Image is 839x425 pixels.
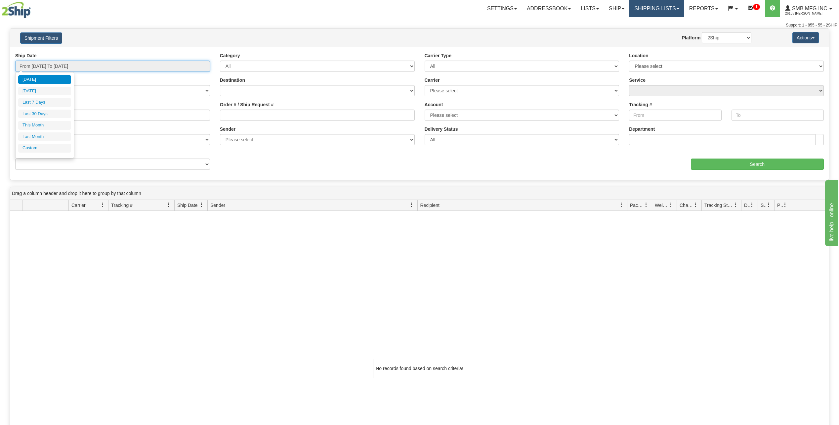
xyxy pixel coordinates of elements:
[655,202,669,209] span: Weight
[18,98,71,107] li: Last 7 Days
[680,202,693,209] span: Charge
[730,199,741,211] a: Tracking Status filter column settings
[177,202,197,209] span: Ship Date
[691,159,824,170] input: Search
[824,179,838,246] iframe: chat widget
[163,199,174,211] a: Tracking # filter column settings
[373,359,466,378] div: No records found based on search criteria!
[10,187,829,200] div: grid grouping header
[785,10,835,17] span: 2613 / [PERSON_NAME]
[630,202,644,209] span: Packages
[780,0,837,17] a: SMB MFG INC. 2613 / [PERSON_NAME]
[220,126,235,132] label: Sender
[71,202,86,209] span: Carrier
[641,199,652,211] a: Packages filter column settings
[779,199,791,211] a: Pickup Status filter column settings
[15,52,37,59] label: Ship Date
[604,0,629,17] a: Ship
[425,77,440,83] label: Carrier
[704,202,733,209] span: Tracking Status
[665,199,677,211] a: Weight filter column settings
[761,202,766,209] span: Shipment Issues
[18,87,71,96] li: [DATE]
[111,202,133,209] span: Tracking #
[629,101,652,108] label: Tracking #
[196,199,207,211] a: Ship Date filter column settings
[763,199,774,211] a: Shipment Issues filter column settings
[522,0,576,17] a: Addressbook
[18,110,71,118] li: Last 30 Days
[684,0,723,17] a: Reports
[5,4,61,12] div: live help - online
[220,101,274,108] label: Order # / Ship Request #
[690,199,701,211] a: Charge filter column settings
[629,52,648,59] label: Location
[790,6,829,11] span: SMB MFG INC.
[576,0,604,17] a: Lists
[2,2,31,18] img: logo2613.jpg
[2,23,837,28] div: Support: 1 - 855 - 55 - 2SHIP
[629,77,646,83] label: Service
[746,199,758,211] a: Delivery Status filter column settings
[616,199,627,211] a: Recipient filter column settings
[18,121,71,130] li: This Month
[210,202,225,209] span: Sender
[425,52,451,59] label: Carrier Type
[420,202,440,209] span: Recipient
[220,52,240,59] label: Category
[743,0,765,17] a: 1
[629,126,655,132] label: Department
[97,199,108,211] a: Carrier filter column settings
[629,0,684,17] a: Shipping lists
[792,32,819,43] button: Actions
[732,110,824,121] input: To
[20,32,62,44] button: Shipment Filters
[18,132,71,141] li: Last Month
[753,4,760,10] sup: 1
[682,34,701,41] label: Platform
[18,75,71,84] li: [DATE]
[482,0,522,17] a: Settings
[777,202,783,209] span: Pickup Status
[425,126,458,132] label: Delivery Status
[629,110,721,121] input: From
[425,101,443,108] label: Account
[744,202,750,209] span: Delivery Status
[406,199,417,211] a: Sender filter column settings
[220,77,245,83] label: Destination
[18,144,71,153] li: Custom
